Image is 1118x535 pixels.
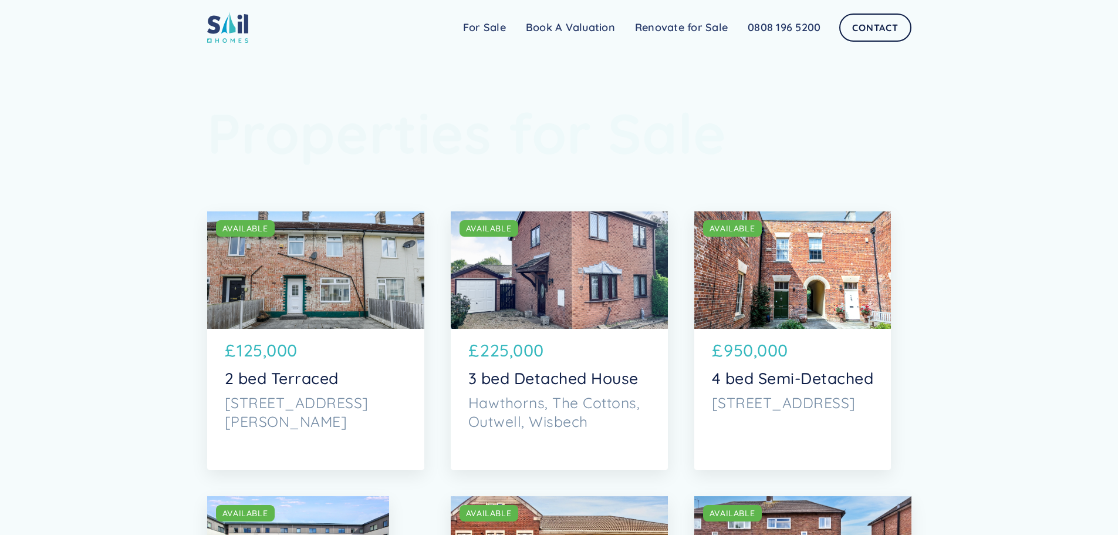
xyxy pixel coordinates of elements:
[480,338,544,363] p: 225,000
[839,14,911,42] a: Contact
[724,338,788,363] p: 950,000
[237,338,298,363] p: 125,000
[712,393,874,412] p: [STREET_ADDRESS]
[694,211,891,470] a: AVAILABLE£950,0004 bed Semi-Detached[STREET_ADDRESS]
[738,16,830,39] a: 0808 196 5200
[222,223,268,234] div: AVAILABLE
[468,369,650,388] p: 3 bed Detached House
[466,223,512,234] div: AVAILABLE
[225,393,407,431] p: [STREET_ADDRESS][PERSON_NAME]
[710,507,755,519] div: AVAILABLE
[453,16,516,39] a: For Sale
[225,369,407,388] p: 2 bed Terraced
[207,100,911,167] h1: Properties for Sale
[712,369,874,388] p: 4 bed Semi-Detached
[466,507,512,519] div: AVAILABLE
[451,211,668,470] a: AVAILABLE£225,0003 bed Detached HouseHawthorns, The Cottons, Outwell, Wisbech
[516,16,625,39] a: Book A Valuation
[468,338,479,363] p: £
[207,211,424,470] a: AVAILABLE£125,0002 bed Terraced[STREET_ADDRESS][PERSON_NAME]
[712,338,723,363] p: £
[225,338,236,363] p: £
[222,507,268,519] div: AVAILABLE
[710,223,755,234] div: AVAILABLE
[468,393,650,431] p: Hawthorns, The Cottons, Outwell, Wisbech
[625,16,738,39] a: Renovate for Sale
[207,12,248,43] img: sail home logo colored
